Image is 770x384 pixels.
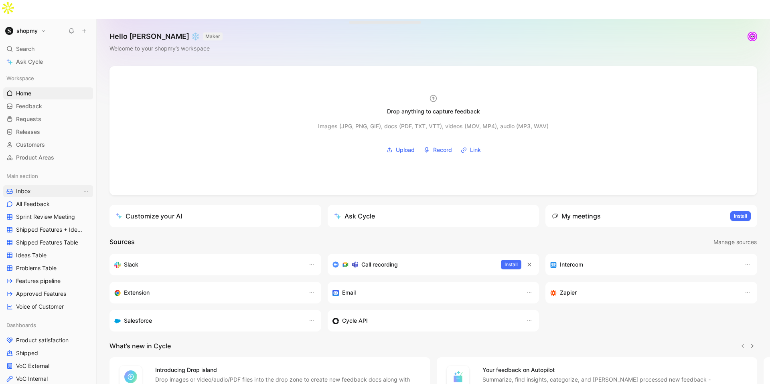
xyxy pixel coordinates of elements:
span: Problems Table [16,264,57,272]
span: Install [734,212,747,220]
span: Search [16,44,34,54]
h3: Zapier [560,288,577,297]
h2: Sources [109,237,135,247]
span: Shipped Features Table [16,238,78,247]
div: Capture feedback from anywhere on the web [114,288,300,297]
a: Feedback [3,100,93,112]
span: Ideas Table [16,251,47,259]
button: Manage sources [713,237,757,247]
a: VoC External [3,360,93,372]
span: Product satisfaction [16,336,69,344]
a: Product satisfaction [3,334,93,346]
div: Main section [3,170,93,182]
a: Home [3,87,93,99]
div: My meetings [552,211,601,221]
h4: Your feedback on Autopilot [482,365,748,375]
span: Inbox [16,187,31,195]
span: Voice of Customer [16,303,64,311]
span: Releases [16,128,40,136]
h3: Cycle API [342,316,368,325]
div: Sync your customers, send feedback and get updates in Intercom [550,260,736,269]
span: Manage sources [713,237,757,247]
span: Requests [16,115,41,123]
a: Customers [3,139,93,151]
div: Main sectionInboxView actionsAll FeedbackSprint Review MeetingShipped Features + Ideas TableShipp... [3,170,93,313]
a: Sprint Review Meeting [3,211,93,223]
span: Customers [16,141,45,149]
a: Ideas Table [3,249,93,261]
span: Sprint Review Meeting [16,213,75,221]
span: Ask Cycle [16,57,43,67]
button: Install [501,260,521,269]
div: Drop anything to capture feedback [387,107,480,116]
button: View actions [82,187,90,195]
a: Shipped [3,347,93,359]
div: Dashboards [3,319,93,331]
span: Record [433,145,452,155]
a: Ask Cycle [3,56,93,68]
h3: Intercom [560,260,583,269]
button: Ask Cycle [328,205,539,227]
button: shopmyshopmy [3,25,48,36]
a: Product Areas [3,152,93,164]
img: shopmy [5,27,13,35]
a: Approved Features [3,288,93,300]
span: Product Areas [16,154,54,162]
a: Problems Table [3,262,93,274]
span: Shipped Features + Ideas Table [16,226,83,234]
span: Install [505,261,518,269]
span: Shipped [16,349,38,357]
span: VoC External [16,362,49,370]
div: Workspace [3,72,93,84]
span: Features pipeline [16,277,61,285]
div: Sync customers & send feedback from custom sources. Get inspired by our favorite use case [332,316,519,325]
span: All Feedback [16,200,50,208]
button: Link [458,144,484,156]
button: Upload [383,144,417,156]
div: Search [3,43,93,55]
img: avatar [748,32,756,40]
div: Ask Cycle [334,211,375,221]
a: All Feedback [3,198,93,210]
span: Home [16,89,31,97]
span: Dashboards [6,321,36,329]
a: Features pipeline [3,275,93,287]
span: Main section [6,172,38,180]
a: Requests [3,113,93,125]
a: Releases [3,126,93,138]
div: Record & transcribe meetings from Zoom, Meet & Teams. [332,260,495,269]
div: Images (JPG, PNG, GIF), docs (PDF, TXT, VTT), videos (MOV, MP4), audio (MP3, WAV) [318,121,549,131]
h3: Email [342,288,356,297]
span: Workspace [6,74,34,82]
span: Link [470,145,481,155]
a: Shipped Features Table [3,236,93,249]
a: InboxView actions [3,185,93,197]
div: Customize your AI [116,211,182,221]
div: Capture feedback from thousands of sources with Zapier (survey results, recordings, sheets, etc). [550,288,736,297]
a: Customize your AI [109,205,321,227]
h1: shopmy [16,27,38,34]
button: MAKER [203,32,223,40]
div: Forward emails to your feedback inbox [332,288,519,297]
h3: Extension [124,288,150,297]
div: Welcome to your shopmy’s workspace [109,44,223,53]
span: VoC Internal [16,375,48,383]
h3: Salesforce [124,316,152,325]
div: Sync your customers, send feedback and get updates in Slack [114,260,300,269]
span: Feedback [16,102,42,110]
h3: Slack [124,260,138,269]
span: Approved Features [16,290,66,298]
span: Upload [396,145,415,155]
button: Record [421,144,455,156]
h1: Hello [PERSON_NAME] ❄️ [109,32,223,41]
h3: Call recording [361,260,398,269]
button: Install [730,211,751,221]
h4: Introducing Drop island [155,365,421,375]
a: Voice of Customer [3,301,93,313]
h2: What’s new in Cycle [109,341,171,351]
a: Shipped Features + Ideas Table [3,224,93,236]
